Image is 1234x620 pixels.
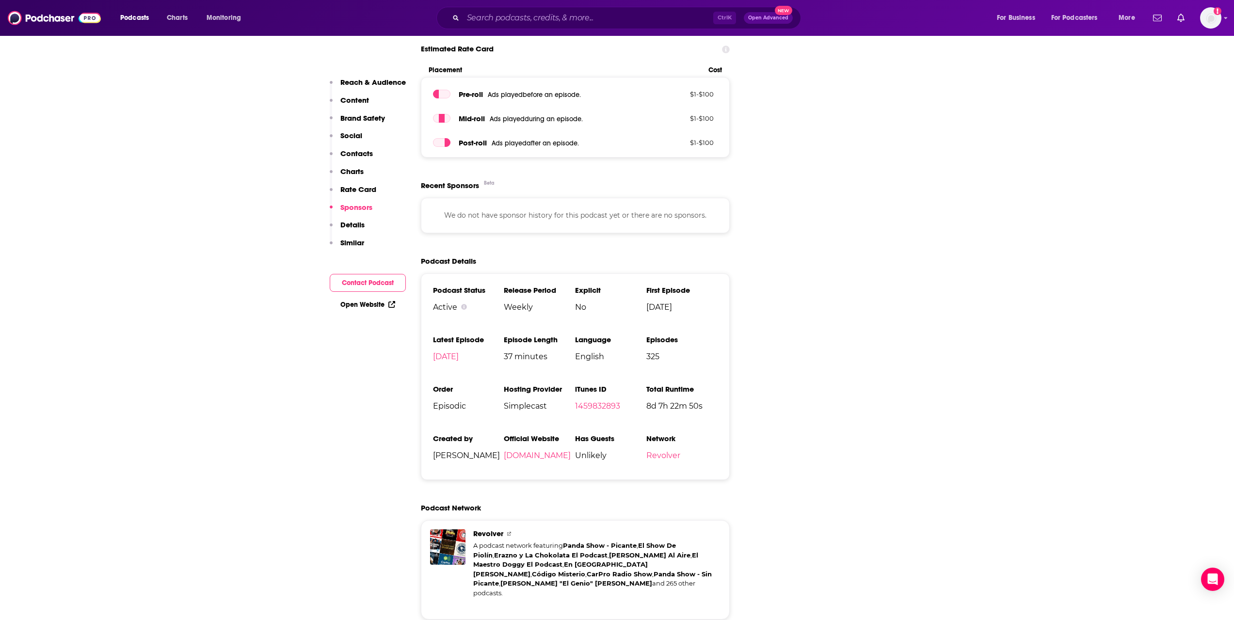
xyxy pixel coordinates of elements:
[575,302,646,312] span: No
[473,541,721,598] div: A podcast network featuring and 265 other podcasts.
[500,579,652,587] a: [PERSON_NAME] "El Genio" [PERSON_NAME]
[340,95,369,105] p: Content
[463,10,713,26] input: Search podcasts, credits, & more...
[532,570,585,578] a: Código Misterio
[433,335,504,344] h3: Latest Episode
[493,551,494,559] span: ,
[473,529,511,538] span: Revolver
[504,401,575,411] span: Simplecast
[504,302,575,312] span: Weekly
[167,11,188,25] span: Charts
[646,384,718,394] h3: Total Runtime
[990,10,1047,26] button: open menu
[473,529,511,538] a: Revolver
[608,551,609,559] span: ,
[433,451,504,460] span: [PERSON_NAME]
[504,286,575,295] h3: Release Period
[646,352,718,361] span: 325
[646,286,718,295] h3: First Episode
[446,7,810,29] div: Search podcasts, credits, & more...
[433,401,504,411] span: Episodic
[340,301,395,309] a: Open Website
[442,525,458,541] img: El Show De Piolín
[340,238,364,247] p: Similar
[504,434,575,443] h3: Official Website
[575,286,646,295] h3: Explicit
[330,167,364,185] button: Charts
[160,10,193,26] a: Charts
[340,149,373,158] p: Contacts
[646,451,680,460] a: Revolver
[423,551,439,567] img: Código Misterio
[1173,10,1188,26] a: Show notifications dropdown
[340,185,376,194] p: Rate Card
[504,352,575,361] span: 37 minutes
[330,95,369,113] button: Content
[330,185,376,203] button: Rate Card
[1112,10,1147,26] button: open menu
[113,10,161,26] button: open menu
[425,537,441,553] img: Don Cheto Al Aire
[340,78,406,87] p: Reach & Audience
[708,66,722,74] span: Cost
[421,181,479,190] span: Recent Sponsors
[340,203,372,212] p: Sponsors
[575,352,646,361] span: English
[651,90,714,98] p: $ 1 - $ 100
[690,551,692,559] span: ,
[1119,11,1135,25] span: More
[473,541,676,559] a: El Show De Piolín
[330,78,406,95] button: Reach & Audience
[8,9,101,27] img: Podchaser - Follow, Share and Rate Podcasts
[430,529,465,565] a: Revolver
[587,570,652,578] a: CarPro Radio Show
[646,401,718,411] span: 8d 7h 22m 50s
[562,560,564,568] span: ,
[488,91,581,99] span: Ads played before an episode .
[330,274,406,292] button: Contact Podcast
[609,551,690,559] a: [PERSON_NAME] Al Aire
[575,434,646,443] h3: Has Guests
[330,220,365,238] button: Details
[433,352,459,361] a: [DATE]
[637,541,638,549] span: ,
[421,256,476,266] h2: Podcast Details
[340,113,385,123] p: Brand Safety
[428,523,444,539] img: Panda Show - Picante
[575,451,646,460] span: Unlikely
[330,149,373,167] button: Contacts
[459,114,485,123] span: Mid -roll
[997,11,1035,25] span: For Business
[484,180,495,186] div: Beta
[492,139,579,147] span: Ads played after an episode .
[433,302,504,312] div: Active
[456,527,472,543] img: Erazno y La Chokolata El Podcast
[1201,568,1224,591] div: Open Intercom Messenger
[713,12,736,24] span: Ctrl K
[421,40,494,58] span: Estimated Rate Card
[459,90,483,99] span: Pre -roll
[1051,11,1098,25] span: For Podcasters
[433,210,718,221] p: We do not have sponsor history for this podcast yet or there are no sponsors.
[744,12,793,24] button: Open AdvancedNew
[429,66,701,74] span: Placement
[530,570,532,578] span: ,
[340,131,362,140] p: Social
[439,539,455,555] img: El Maestro Doggy El Podcast
[651,139,714,146] p: $ 1 - $ 100
[575,384,646,394] h3: iTunes ID
[504,451,571,460] a: [DOMAIN_NAME]
[473,560,648,578] a: En [GEOGRAPHIC_DATA][PERSON_NAME]
[330,238,364,256] button: Similar
[563,541,637,549] a: Panda Show - Picante
[504,384,575,394] h3: Hosting Provider
[1045,10,1112,26] button: open menu
[1214,7,1221,15] svg: Add a profile image
[1149,10,1166,26] a: Show notifications dropdown
[340,167,364,176] p: Charts
[585,570,587,578] span: ,
[1200,7,1221,29] span: Logged in as mattkessler
[1200,7,1221,29] img: User Profile
[1200,7,1221,29] button: Show profile menu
